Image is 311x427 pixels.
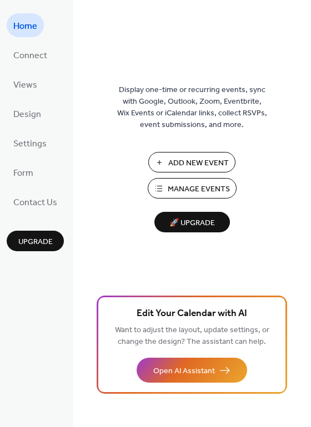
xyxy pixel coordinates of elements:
[13,106,41,123] span: Design
[13,18,37,35] span: Home
[7,131,53,155] a: Settings
[137,358,247,383] button: Open AI Assistant
[13,135,47,152] span: Settings
[13,194,57,211] span: Contact Us
[168,157,229,169] span: Add New Event
[13,165,33,182] span: Form
[153,365,215,377] span: Open AI Assistant
[7,43,54,67] a: Connect
[161,216,223,231] span: 🚀 Upgrade
[117,84,267,131] span: Display one-time or recurring events, sync with Google, Outlook, Zoom, Eventbrite, Wix Events or ...
[168,184,230,195] span: Manage Events
[137,306,247,322] span: Edit Your Calendar with AI
[18,236,53,248] span: Upgrade
[154,212,230,232] button: 🚀 Upgrade
[13,47,47,64] span: Connect
[7,101,48,125] a: Design
[7,72,44,96] a: Views
[115,323,269,349] span: Want to adjust the layout, update settings, or change the design? The assistant can help.
[148,178,237,199] button: Manage Events
[13,77,37,94] span: Views
[7,13,44,37] a: Home
[7,190,64,213] a: Contact Us
[7,160,40,184] a: Form
[7,231,64,251] button: Upgrade
[148,152,235,172] button: Add New Event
